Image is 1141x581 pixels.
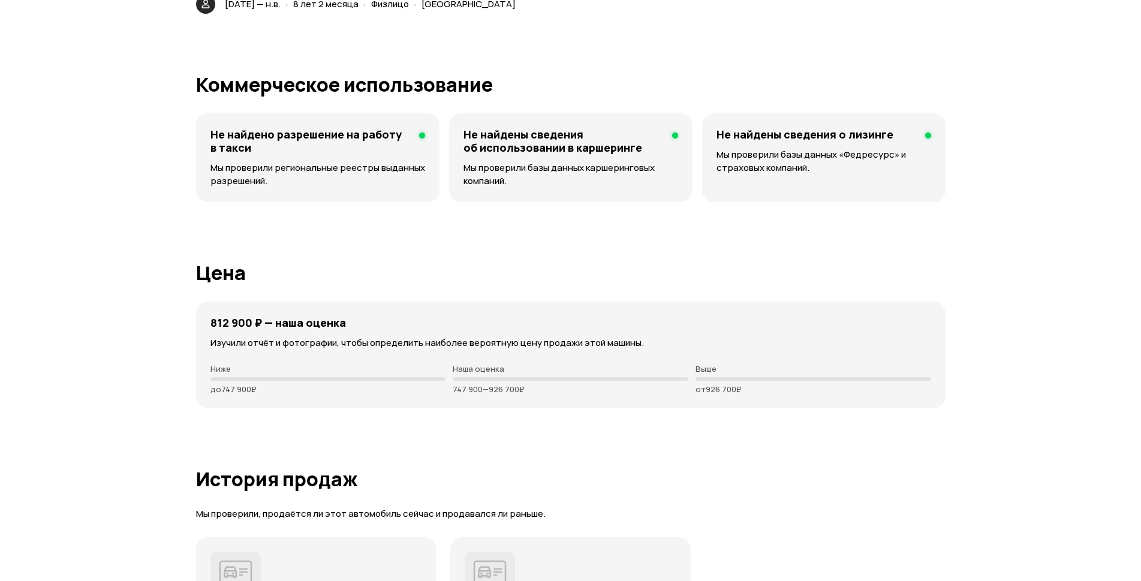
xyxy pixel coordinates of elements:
p: Мы проверили региональные реестры выданных разрешений. [210,161,425,188]
h4: 812 900 ₽ — наша оценка [210,316,346,329]
p: Ниже [210,364,446,374]
p: Выше [696,364,931,374]
p: Мы проверили, продаётся ли этот автомобиль сейчас и продавался ли раньше. [196,508,946,520]
p: до 747 900 ₽ [210,384,446,394]
h1: Коммерческое использование [196,74,946,95]
h1: История продаж [196,468,946,490]
p: Наша оценка [453,364,688,374]
p: Мы проверили базы данных «Федресурс» и страховых компаний. [716,148,931,174]
h4: Не найдено разрешение на работу в такси [210,128,410,154]
h4: Не найдены сведения о лизинге [716,128,893,141]
p: 747 900 — 926 700 ₽ [453,384,688,394]
p: от 926 700 ₽ [696,384,931,394]
h4: Не найдены сведения об использовании в каршеринге [463,128,663,154]
p: Изучили отчёт и фотографии, чтобы определить наиболее вероятную цену продажи этой машины. [210,336,931,350]
h1: Цена [196,262,946,284]
p: Мы проверили базы данных каршеринговых компаний. [463,161,678,188]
